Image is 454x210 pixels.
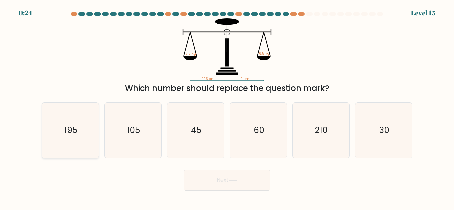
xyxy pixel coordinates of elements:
button: Next [184,170,270,191]
text: 105 [127,124,140,136]
tspan: 6.5 kg [259,51,270,56]
tspan: ? cm [241,76,249,81]
text: 60 [254,124,264,136]
div: 0:24 [19,8,32,18]
text: 195 [64,124,77,136]
text: 45 [191,124,201,136]
div: Which number should replace the question mark? [46,82,408,94]
tspan: 3.5 kg [185,51,196,56]
div: Level 15 [411,8,435,18]
text: 210 [315,124,328,136]
tspan: 195 cm [202,76,215,81]
text: 30 [379,124,389,136]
